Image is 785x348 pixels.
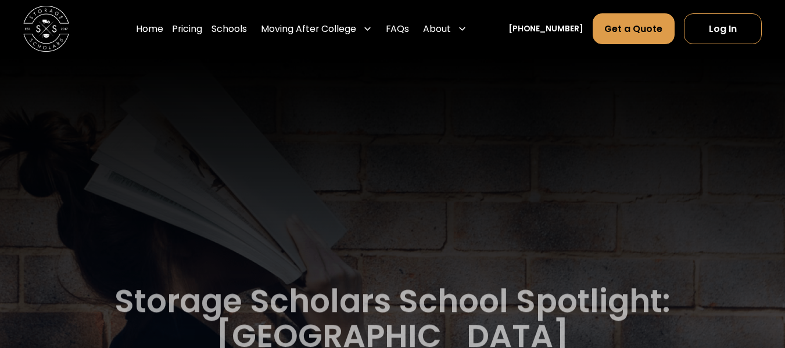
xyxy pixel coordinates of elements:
[23,6,69,52] a: home
[261,22,356,36] div: Moving After College
[136,13,163,45] a: Home
[684,13,762,44] a: Log In
[593,13,675,44] a: Get a Quote
[386,13,409,45] a: FAQs
[23,6,69,52] img: Storage Scholars main logo
[212,13,247,45] a: Schools
[423,22,451,36] div: About
[418,13,471,45] div: About
[172,13,202,45] a: Pricing
[508,23,583,35] a: [PHONE_NUMBER]
[256,13,377,45] div: Moving After College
